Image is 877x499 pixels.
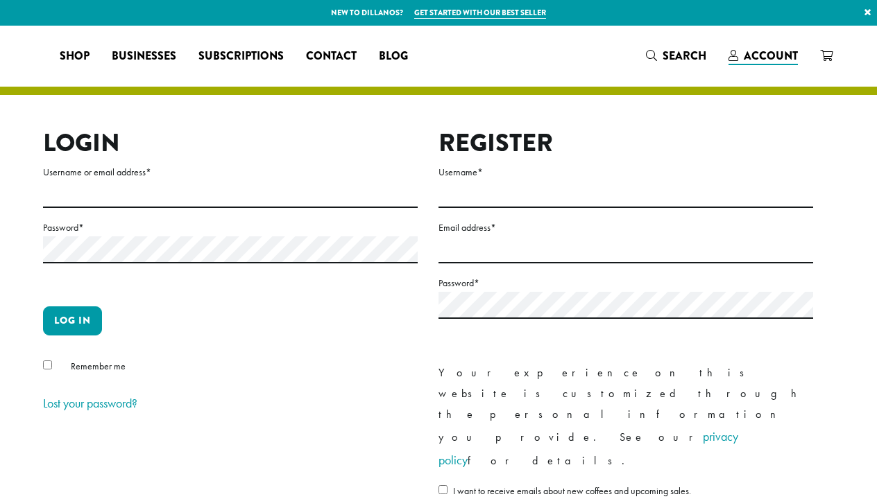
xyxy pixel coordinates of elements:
label: Password [438,274,813,292]
span: Subscriptions [198,48,284,65]
span: Contact [306,48,357,65]
span: Businesses [112,48,176,65]
label: Username or email address [43,164,418,181]
span: I want to receive emails about new coffees and upcoming sales. [453,484,691,497]
label: Username [438,164,813,181]
a: Lost your password? [43,395,137,411]
a: Shop [49,45,101,67]
span: Shop [60,48,90,65]
a: Search [635,44,717,67]
a: Get started with our best seller [414,7,546,19]
h2: Login [43,128,418,158]
button: Log in [43,306,102,335]
h2: Register [438,128,813,158]
input: I want to receive emails about new coffees and upcoming sales. [438,485,448,494]
span: Search [663,48,706,64]
p: Your experience on this website is customized through the personal information you provide. See o... [438,362,813,472]
span: Remember me [71,360,126,372]
span: Account [744,48,798,64]
label: Password [43,219,418,236]
span: Blog [379,48,408,65]
a: privacy policy [438,428,738,468]
label: Email address [438,219,813,236]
